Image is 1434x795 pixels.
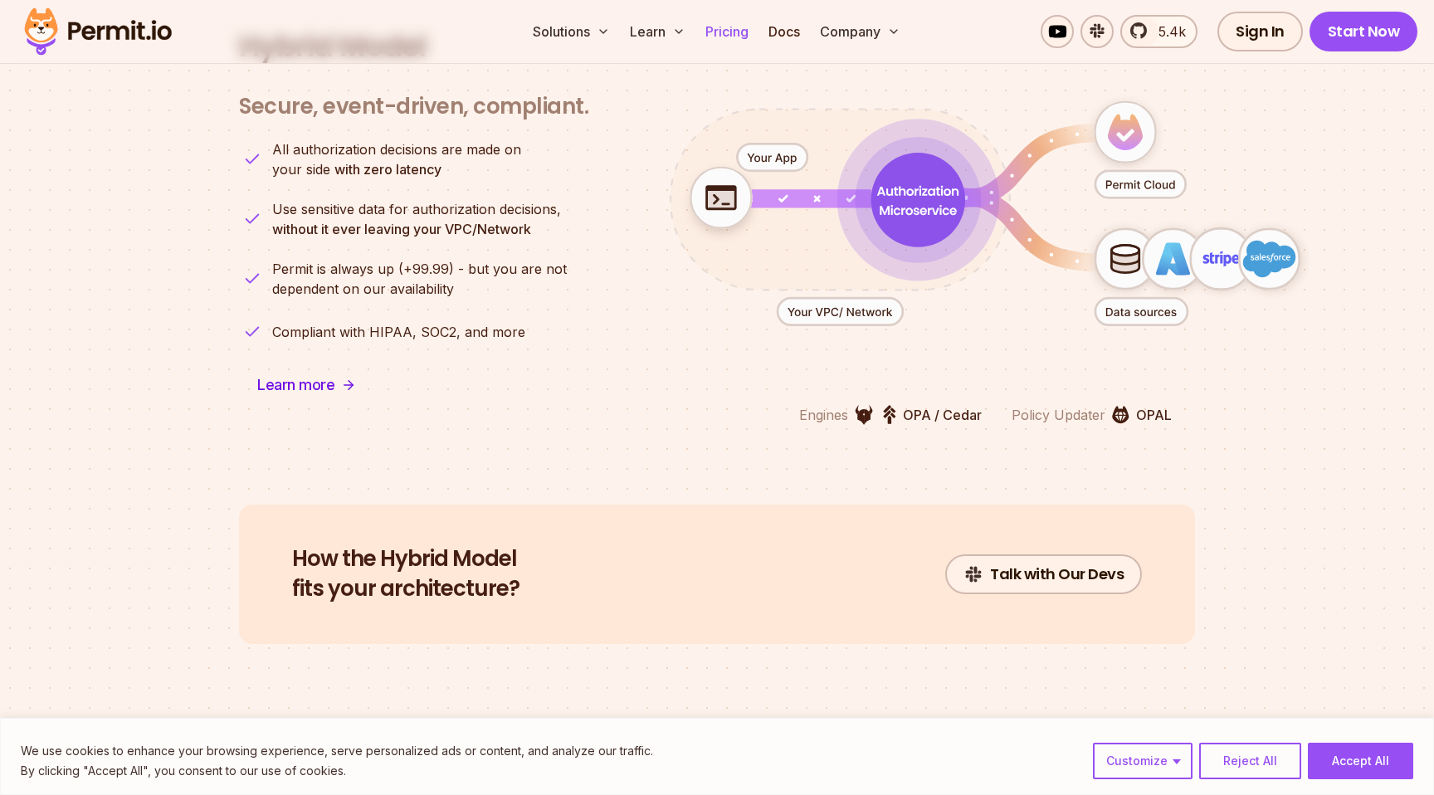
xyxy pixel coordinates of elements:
button: Company [813,15,907,48]
span: 5.4k [1149,22,1186,41]
span: How the Hybrid Model [292,544,519,574]
a: Pricing [699,15,755,48]
p: dependent on our availability [272,259,567,299]
p: Compliant with HIPAA, SOC2, and more [272,322,525,342]
p: We use cookies to enhance your browsing experience, serve personalized ads or content, and analyz... [21,741,653,761]
h3: Secure, event-driven, compliant. [239,93,588,120]
a: Sign In [1217,12,1303,51]
span: Learn more [257,373,334,397]
button: Customize [1093,743,1193,779]
h2: fits your architecture? [292,544,519,604]
p: your side [272,139,521,179]
button: Reject All [1199,743,1301,779]
div: animation [618,53,1352,374]
a: Learn more [239,365,374,405]
button: Solutions [526,15,617,48]
p: Engines [799,405,848,425]
strong: with zero latency [334,161,441,178]
button: Accept All [1308,743,1413,779]
a: Start Now [1310,12,1418,51]
span: All authorization decisions are made on [272,139,521,159]
span: Permit is always up (+99.99) - but you are not [272,259,567,279]
strong: without it ever leaving your VPC/Network [272,221,531,237]
img: Permit logo [17,3,179,60]
p: OPAL [1136,405,1172,425]
button: Learn [623,15,692,48]
p: Policy Updater [1012,405,1105,425]
p: By clicking "Accept All", you consent to our use of cookies. [21,761,653,781]
a: Docs [762,15,807,48]
a: 5.4k [1120,15,1197,48]
a: Talk with Our Devs [945,554,1142,594]
p: OPA / Cedar [903,405,982,425]
span: Use sensitive data for authorization decisions, [272,199,561,219]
